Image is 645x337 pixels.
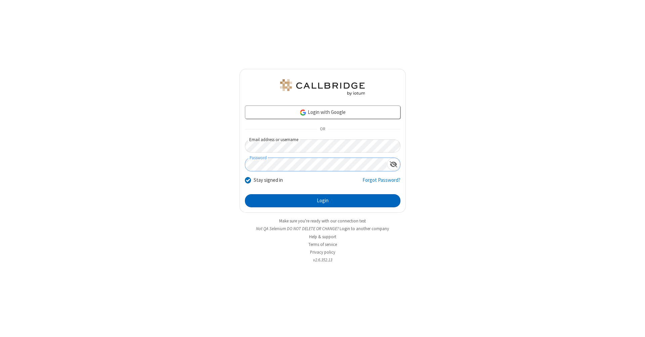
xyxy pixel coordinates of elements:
[308,242,337,247] a: Terms of service
[309,234,336,240] a: Help & support
[245,158,387,171] input: Password
[299,109,307,116] img: google-icon.png
[340,225,389,232] button: Login to another company
[245,194,400,208] button: Login
[317,125,328,134] span: OR
[240,225,406,232] li: Not QA Selenium DO NOT DELETE OR CHANGE?
[245,139,400,153] input: Email address or username
[387,158,400,170] div: Show password
[362,176,400,189] a: Forgot Password?
[279,218,366,224] a: Make sure you're ready with our connection test
[310,249,335,255] a: Privacy policy
[240,257,406,263] li: v2.6.352.13
[628,320,640,332] iframe: Chat
[254,176,283,184] label: Stay signed in
[279,79,366,95] img: QA Selenium DO NOT DELETE OR CHANGE
[245,106,400,119] a: Login with Google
